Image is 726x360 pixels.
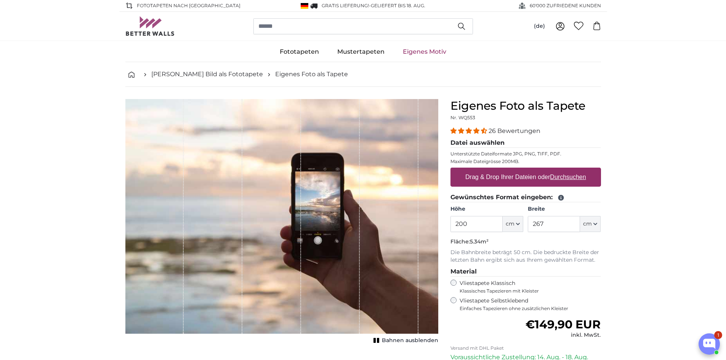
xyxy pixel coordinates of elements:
[489,127,540,134] span: 26 Bewertungen
[460,280,595,294] label: Vliestapete Klassisch
[271,42,328,62] a: Fototapeten
[470,238,489,245] span: 5.34m²
[583,220,592,228] span: cm
[450,151,601,157] p: Unterstützte Dateiformate JPG, PNG, TIFF, PDF.
[526,331,601,339] div: inkl. MwSt.
[714,331,722,339] div: 1
[530,2,601,9] span: 60'000 ZUFRIEDENE KUNDEN
[450,249,601,264] p: Die Bahnbreite beträgt 50 cm. Die bedruckte Breite der letzten Bahn ergibt sich aus Ihrem gewählt...
[369,3,425,8] span: -
[528,19,551,33] button: (de)
[450,115,475,120] span: Nr. WQ553
[371,3,425,8] span: Geliefert bis 18. Aug.
[450,345,601,351] p: Versand mit DHL Paket
[371,335,438,346] button: Bahnen ausblenden
[275,70,348,79] a: Eigenes Foto als Tapete
[394,42,455,62] a: Eigenes Motiv
[322,3,369,8] span: GRATIS Lieferung!
[125,99,438,346] div: 1 of 1
[526,317,601,331] span: €149,90 EUR
[301,3,308,9] img: Deutschland
[450,238,601,246] p: Fläche:
[460,288,595,294] span: Klassisches Tapezieren mit Kleister
[550,174,586,180] u: Durchsuchen
[460,306,601,312] span: Einfaches Tapezieren ohne zusätzlichen Kleister
[503,216,523,232] button: cm
[328,42,394,62] a: Mustertapeten
[580,216,601,232] button: cm
[506,220,514,228] span: cm
[462,170,589,185] label: Drag & Drop Ihrer Dateien oder
[450,127,489,134] span: 4.54 stars
[125,62,601,87] nav: breadcrumbs
[450,205,523,213] label: Höhe
[125,16,175,36] img: Betterwalls
[450,158,601,165] p: Maximale Dateigrösse 200MB.
[450,267,601,277] legend: Material
[699,333,720,355] button: Open chatbox
[528,205,601,213] label: Breite
[382,337,438,344] span: Bahnen ausblenden
[450,138,601,148] legend: Datei auswählen
[137,2,240,9] span: Fototapeten nach [GEOGRAPHIC_DATA]
[450,99,601,113] h1: Eigenes Foto als Tapete
[460,297,601,312] label: Vliestapete Selbstklebend
[151,70,263,79] a: [PERSON_NAME] Bild als Fototapete
[450,193,601,202] legend: Gewünschtes Format eingeben:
